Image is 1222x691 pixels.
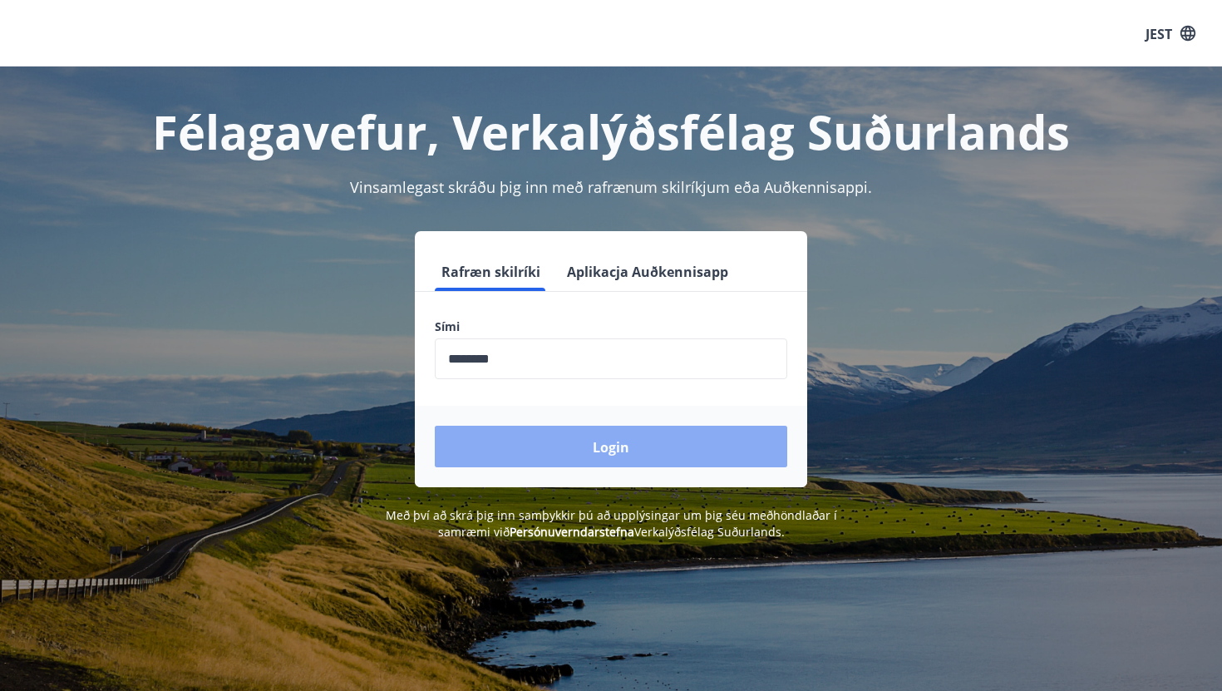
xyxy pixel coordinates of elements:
[567,263,728,281] font: Aplikacja Auðkennisapp
[1146,24,1172,42] font: JEST
[435,426,787,467] button: Login
[152,100,1070,163] font: Félagavefur, Verkalýðsfélag Suðurlands
[510,524,634,540] a: Persónuverndarstefna
[350,177,872,197] font: Vinsamlegast skráðu þig inn með rafrænum skilríkjum eða Auðkennisappi.
[593,438,629,457] font: Login
[634,524,785,540] font: Verkalýðsfélag Suðurlands.
[386,507,837,540] font: Með því að skrá þig inn samþykkir þú að upplýsingar um þig séu meðhöndlaðar í samræmi við
[1139,17,1202,49] button: JEST
[441,263,540,281] font: Rafræn skilríki
[435,318,460,334] font: Sími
